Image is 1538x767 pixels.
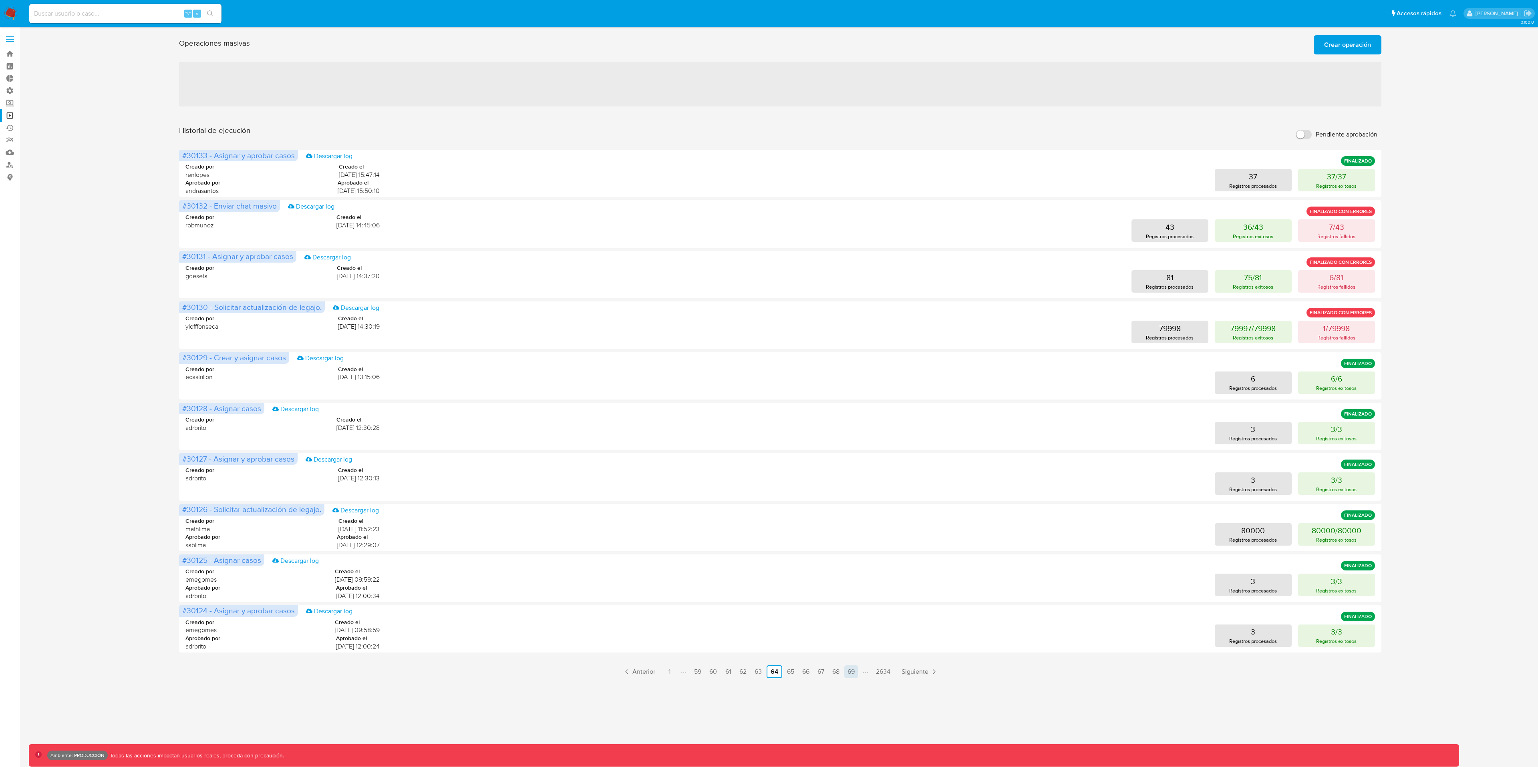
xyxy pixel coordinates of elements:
p: leidy.martinez@mercadolibre.com.co [1476,10,1521,17]
span: ⌥ [185,10,191,17]
a: Notificaciones [1449,10,1456,17]
button: search-icon [202,8,218,19]
p: Ambiente: PRODUCCIÓN [50,754,105,757]
span: s [196,10,198,17]
span: Accesos rápidos [1397,9,1441,18]
input: Buscar usuario o caso... [29,8,221,19]
p: Todas las acciones impactan usuarios reales, proceda con precaución. [108,752,284,759]
a: Salir [1524,9,1532,18]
